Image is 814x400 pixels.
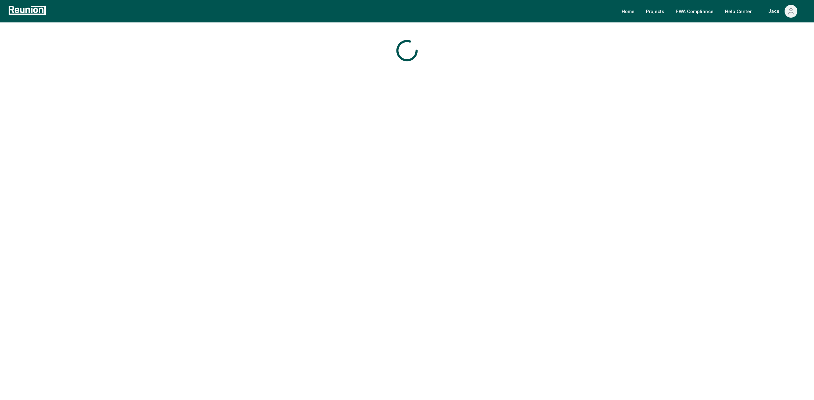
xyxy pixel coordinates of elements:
a: PWA Compliance [671,5,719,18]
a: Projects [641,5,669,18]
nav: Main [617,5,808,18]
a: Help Center [720,5,757,18]
div: Jace [768,5,782,18]
button: Jace [763,5,802,18]
a: Home [617,5,640,18]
